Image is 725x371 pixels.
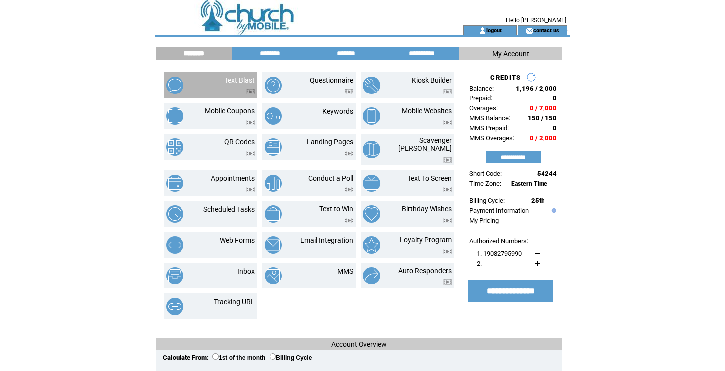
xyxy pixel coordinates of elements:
img: loyalty-program.png [363,236,380,254]
a: Scheduled Tasks [203,205,255,213]
img: tracking-url.png [166,298,183,315]
span: 0 / 2,000 [530,134,557,142]
label: 1st of the month [212,354,265,361]
a: Mobile Websites [402,107,452,115]
img: video.png [345,187,353,192]
a: Appointments [211,174,255,182]
img: video.png [246,120,255,125]
img: video.png [443,89,452,94]
a: Tracking URL [214,298,255,306]
a: Payment Information [469,207,529,214]
span: Eastern Time [511,180,547,187]
input: Billing Cycle [270,353,276,360]
span: Calculate From: [163,354,209,361]
img: help.gif [549,208,556,213]
span: 0 [553,124,557,132]
img: video.png [345,89,353,94]
img: auto-responders.png [363,267,380,284]
img: conduct-a-poll.png [265,175,282,192]
img: landing-pages.png [265,138,282,156]
a: Email Integration [300,236,353,244]
img: keywords.png [265,107,282,125]
a: logout [486,27,502,33]
img: appointments.png [166,175,183,192]
a: Mobile Coupons [205,107,255,115]
img: video.png [246,187,255,192]
img: kiosk-builder.png [363,77,380,94]
a: Web Forms [220,236,255,244]
span: Short Code: [469,170,502,177]
img: video.png [345,218,353,223]
img: video.png [443,249,452,254]
img: text-to-screen.png [363,175,380,192]
img: qr-codes.png [166,138,183,156]
span: Balance: [469,85,494,92]
img: mobile-coupons.png [166,107,183,125]
img: contact_us_icon.gif [526,27,533,35]
span: Billing Cycle: [469,197,505,204]
a: Landing Pages [307,138,353,146]
span: MMS Prepaid: [469,124,509,132]
span: Prepaid: [469,94,492,102]
span: Hello [PERSON_NAME] [506,17,566,24]
img: video.png [345,151,353,156]
span: CREDITS [490,74,521,81]
a: Birthday Wishes [402,205,452,213]
span: 1. 19082795990 [477,250,522,257]
span: Authorized Numbers: [469,237,528,245]
a: Text To Screen [407,174,452,182]
img: questionnaire.png [265,77,282,94]
a: Auto Responders [398,267,452,275]
img: mobile-websites.png [363,107,380,125]
img: account_icon.gif [479,27,486,35]
img: scheduled-tasks.png [166,205,183,223]
a: Kiosk Builder [412,76,452,84]
span: 0 / 7,000 [530,104,557,112]
a: Scavenger [PERSON_NAME] [398,136,452,152]
a: Questionnaire [310,76,353,84]
span: Account Overview [331,340,387,348]
img: video.png [246,89,255,94]
span: My Account [492,50,529,58]
img: email-integration.png [265,236,282,254]
img: video.png [443,279,452,285]
label: Billing Cycle [270,354,312,361]
a: Conduct a Poll [308,174,353,182]
a: MMS [337,267,353,275]
span: MMS Overages: [469,134,514,142]
span: 25th [531,197,544,204]
img: video.png [246,151,255,156]
a: Keywords [322,107,353,115]
img: web-forms.png [166,236,183,254]
img: birthday-wishes.png [363,205,380,223]
span: 150 / 150 [528,114,557,122]
span: 54244 [537,170,557,177]
span: 2. [477,260,482,267]
a: Text to Win [319,205,353,213]
a: QR Codes [224,138,255,146]
span: Time Zone: [469,180,501,187]
img: video.png [443,157,452,163]
img: inbox.png [166,267,183,284]
a: Loyalty Program [400,236,452,244]
a: Inbox [237,267,255,275]
span: Overages: [469,104,498,112]
img: scavenger-hunt.png [363,141,380,158]
span: 1,196 / 2,000 [516,85,557,92]
img: text-to-win.png [265,205,282,223]
input: 1st of the month [212,353,219,360]
img: mms.png [265,267,282,284]
img: video.png [443,187,452,192]
img: video.png [443,218,452,223]
img: video.png [443,120,452,125]
a: contact us [533,27,559,33]
span: 0 [553,94,557,102]
span: MMS Balance: [469,114,510,122]
img: text-blast.png [166,77,183,94]
a: Text Blast [224,76,255,84]
a: My Pricing [469,217,499,224]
